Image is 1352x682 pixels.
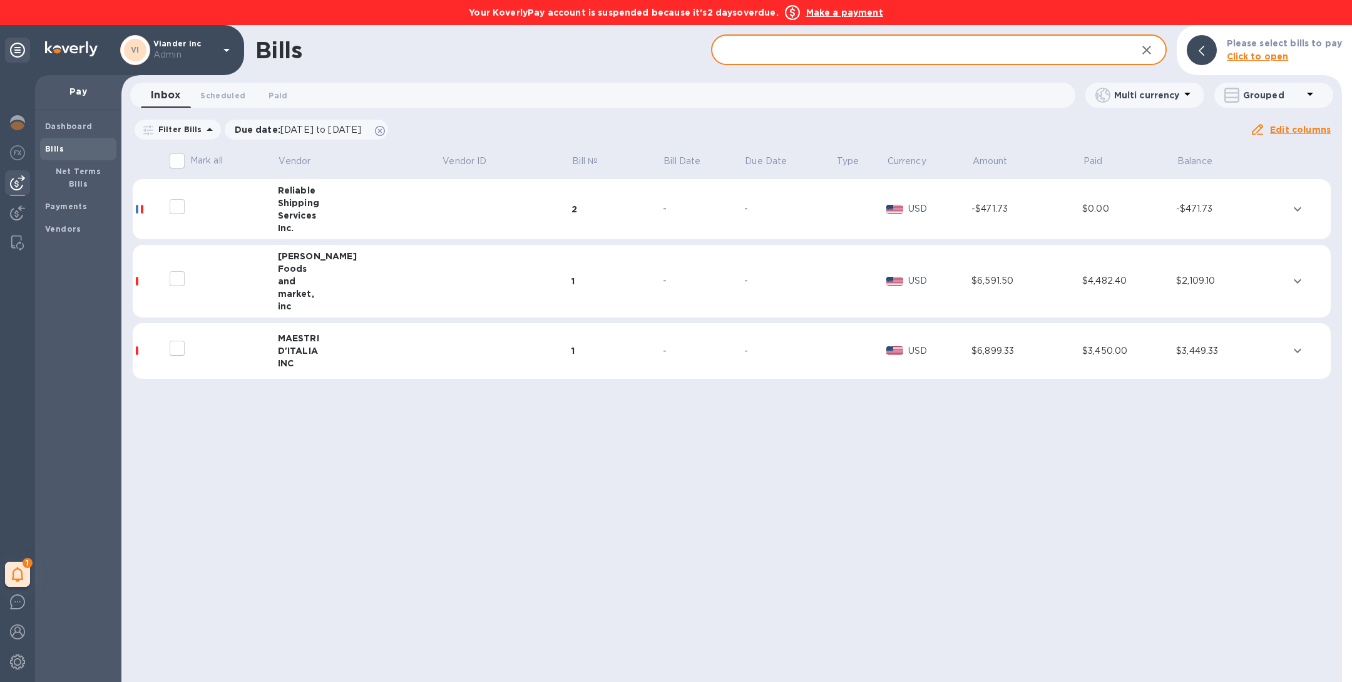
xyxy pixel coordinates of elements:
div: 1 [571,344,663,357]
span: Balance [1177,155,1229,168]
b: Click to open [1227,51,1289,61]
p: Due Date [745,155,787,168]
span: Bill № [572,155,614,168]
div: -$471.73 [971,202,1082,215]
div: Foods [278,262,442,275]
div: market, [278,287,442,300]
div: inc [278,300,442,313]
span: Paid [269,89,287,102]
div: Unpin categories [5,38,30,63]
p: Bill № [572,155,598,168]
div: $6,591.50 [971,274,1082,287]
b: Dashboard [45,121,93,131]
span: Scheduled [200,89,245,102]
img: Logo [45,41,98,56]
b: Vendors [45,224,81,234]
b: Your KoverlyPay account is suspended because it’s 2 days overdue. [469,8,778,18]
p: Viander inc [153,39,216,61]
p: Vendor [279,155,310,168]
span: Vendor [279,155,327,168]
u: Edit columns [1270,125,1331,135]
p: USD [908,344,971,358]
div: $0.00 [1082,202,1176,215]
span: [DATE] to [DATE] [280,125,361,135]
span: Amount [973,155,1024,168]
div: $2,109.10 [1176,274,1287,287]
span: 1 [23,558,33,568]
div: [PERSON_NAME] [278,250,442,262]
p: Amount [973,155,1008,168]
div: $3,450.00 [1082,344,1176,358]
div: Inc. [278,222,442,234]
img: USD [886,205,903,214]
p: Currency [888,155,926,168]
span: Paid [1083,155,1119,168]
p: Grouped [1243,89,1303,101]
button: expand row [1288,272,1307,291]
div: INC [278,357,442,369]
span: Inbox [151,86,180,104]
p: Due date : [235,123,368,136]
p: Balance [1177,155,1212,168]
img: Foreign exchange [10,145,25,160]
div: Services [278,209,442,222]
p: Bill Date [663,155,700,168]
div: $4,482.40 [1082,274,1176,287]
p: Paid [1083,155,1103,168]
div: - [744,202,836,215]
b: Bills [45,144,64,153]
button: expand row [1288,200,1307,219]
div: - [744,274,836,287]
p: Admin [153,48,216,61]
p: Vendor ID [443,155,486,168]
p: Filter Bills [153,124,202,135]
b: Please select bills to pay [1227,38,1342,48]
div: $3,449.33 [1176,344,1287,358]
div: - [663,344,744,358]
div: $6,899.33 [971,344,1082,358]
p: USD [908,274,971,287]
p: Pay [45,85,111,98]
div: - [663,274,744,287]
p: Mark all [190,154,223,167]
div: - [663,202,744,215]
div: 2 [571,203,663,215]
div: MAESTRI [278,332,442,344]
p: Multi currency [1114,89,1180,101]
button: expand row [1288,341,1307,360]
div: and [278,275,442,287]
img: USD [886,277,903,286]
div: Due date:[DATE] to [DATE] [225,120,389,140]
b: VI [131,45,140,54]
div: Shipping [278,197,442,209]
b: Payments [45,202,87,211]
h1: Bills [255,37,302,63]
b: Make a payment [806,8,883,18]
span: Vendor ID [443,155,503,168]
p: Type [837,155,859,168]
div: 1 [571,275,663,287]
div: - [744,344,836,358]
img: USD [886,346,903,355]
b: Net Terms Bills [56,167,101,189]
div: -$471.73 [1176,202,1287,215]
div: D'ITALIA [278,344,442,357]
p: USD [908,202,971,215]
div: Reliable [278,184,442,197]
